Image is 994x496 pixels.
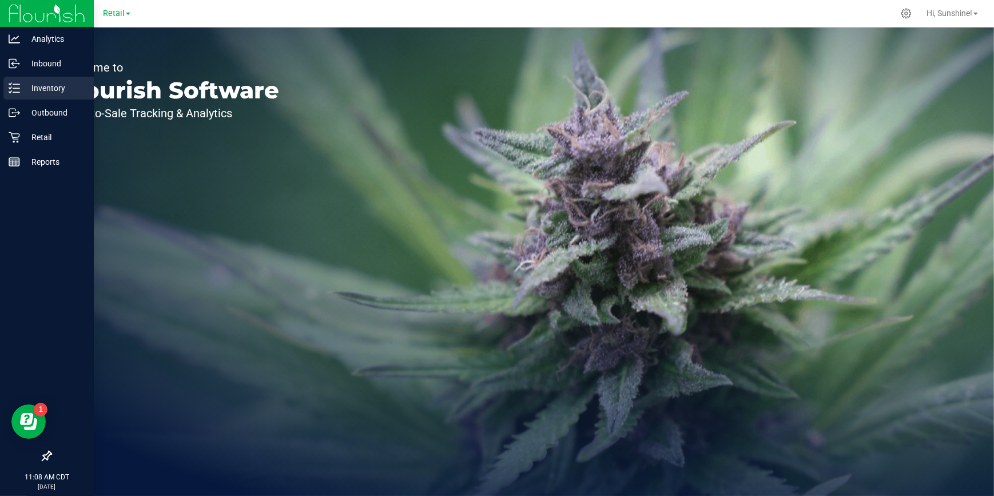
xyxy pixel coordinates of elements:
p: Retail [20,130,89,144]
inline-svg: Analytics [9,33,20,45]
div: Manage settings [899,8,913,19]
p: Seed-to-Sale Tracking & Analytics [62,108,279,119]
inline-svg: Retail [9,132,20,143]
p: Flourish Software [62,79,279,102]
p: [DATE] [5,482,89,491]
p: Outbound [20,106,89,120]
inline-svg: Reports [9,156,20,168]
p: 11:08 AM CDT [5,472,89,482]
p: Reports [20,155,89,169]
p: Welcome to [62,62,279,73]
p: Inbound [20,57,89,70]
span: Hi, Sunshine! [927,9,972,18]
p: Analytics [20,32,89,46]
iframe: Resource center [11,404,46,439]
inline-svg: Inventory [9,82,20,94]
inline-svg: Outbound [9,107,20,118]
inline-svg: Inbound [9,58,20,69]
iframe: Resource center unread badge [34,403,47,416]
p: Inventory [20,81,89,95]
span: Retail [103,9,125,18]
